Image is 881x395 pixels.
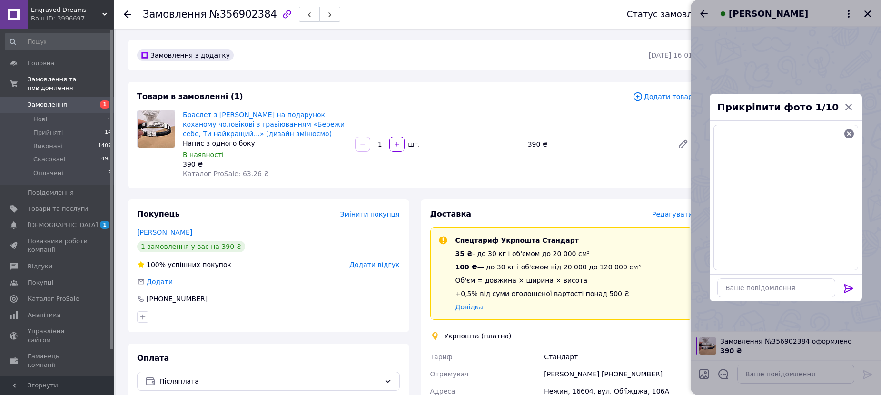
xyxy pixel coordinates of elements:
span: Редагувати [652,210,693,218]
span: Скасовані [33,155,66,164]
span: Нові [33,115,47,124]
div: [PHONE_NUMBER] [146,294,208,304]
span: Додати відгук [349,261,399,268]
span: Покупець [137,209,180,218]
span: Аналітика [28,311,60,319]
span: 14 [105,128,111,137]
span: 498 [101,155,111,164]
span: №356902384 [209,9,277,20]
span: Каталог ProSale [28,295,79,303]
span: Виконані [33,142,63,150]
span: Замовлення [143,9,207,20]
span: 2 [108,169,111,178]
span: Товари та послуги [28,205,88,213]
span: Повідомлення [28,188,74,197]
span: Прикріпити фото 1/10 [717,101,839,113]
span: Оплачені [33,169,63,178]
span: Головна [28,59,54,68]
span: Змінити покупця [340,210,400,218]
span: Додати товар [633,91,693,102]
div: шт. [406,139,421,149]
span: Отримувач [430,370,469,378]
span: Товари в замовленні (1) [137,92,243,101]
span: Гаманець компанії [28,352,88,369]
div: 390 ₴ [524,138,670,151]
div: 1 замовлення у вас на 390 ₴ [137,241,245,252]
span: 1407 [98,142,111,150]
div: Статус замовлення [627,10,714,19]
span: Замовлення та повідомлення [28,75,114,92]
div: Об'єм = довжина × ширина × висота [455,276,641,285]
span: В наявності [183,151,224,158]
time: [DATE] 16:01 [649,51,693,59]
span: 1 [100,100,109,109]
a: [PERSON_NAME] [137,228,192,236]
input: Пошук [5,33,112,50]
span: Доставка [430,209,472,218]
span: Управління сайтом [28,327,88,344]
div: Напис з одного боку [183,138,347,148]
span: 1 [100,221,109,229]
div: успішних покупок [137,260,231,269]
span: Тариф [430,353,453,361]
div: Замовлення з додатку [137,49,234,61]
div: +0,5% від суми оголошеної вартості понад 500 ₴ [455,289,641,298]
div: Ваш ID: 3996697 [31,14,114,23]
div: 390 ₴ [183,159,347,169]
span: Адреса [430,387,455,395]
span: Додати [147,278,173,286]
span: Прийняті [33,128,63,137]
span: Engraved Dreams [31,6,102,14]
div: Стандарт [542,348,694,365]
a: Довідка [455,303,483,311]
div: - до 30 кг і об'ємом до 20 000 см³ [455,249,641,258]
span: Покупці [28,278,53,287]
a: Браслет з [PERSON_NAME] на подарунок коханому чоловікові з гравіюванням «Бережи себе, Ти найкращи... [183,111,345,138]
span: [DEMOGRAPHIC_DATA] [28,221,98,229]
span: Показники роботи компанії [28,237,88,254]
span: Відгуки [28,262,52,271]
span: Каталог ProSale: 63.26 ₴ [183,170,269,178]
div: — до 30 кг і об'ємом від 20 000 до 120 000 см³ [455,262,641,272]
span: 0 [108,115,111,124]
span: 100% [147,261,166,268]
span: Спецтариф Укрпошта Стандарт [455,237,579,244]
span: 100 ₴ [455,263,477,271]
div: Укрпошта (платна) [442,331,514,341]
a: Редагувати [673,135,693,154]
span: 35 ₴ [455,250,473,257]
span: Післяплата [159,376,380,386]
span: Оплата [137,354,169,363]
div: [PERSON_NAME] [PHONE_NUMBER] [542,365,694,383]
div: Повернутися назад [124,10,131,19]
span: Замовлення [28,100,67,109]
img: Браслет з еко шкіри на подарунок коханому чоловікові з гравіюванням «Бережи себе, Ти найкращий...... [138,110,175,148]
